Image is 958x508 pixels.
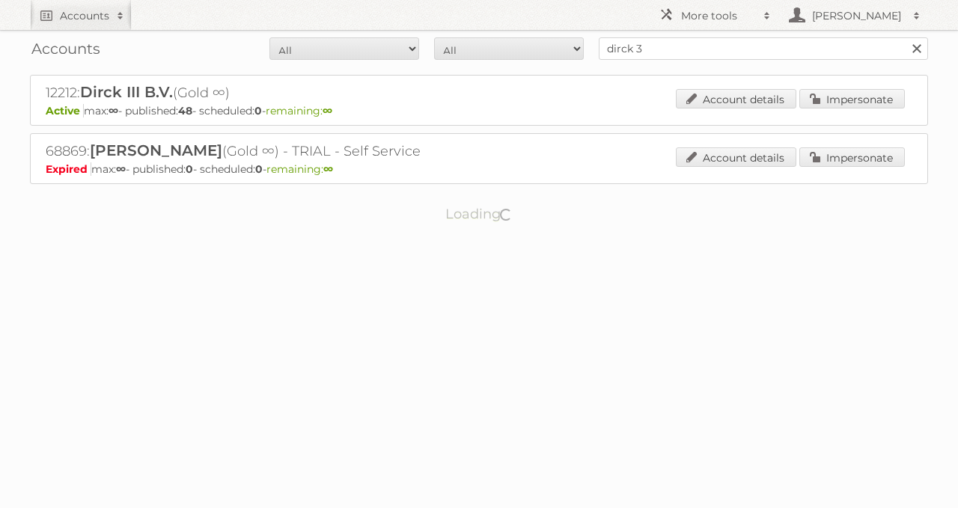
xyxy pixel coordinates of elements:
[60,8,109,23] h2: Accounts
[80,83,173,101] span: Dirck III B.V.
[323,104,332,117] strong: ∞
[681,8,756,23] h2: More tools
[255,162,263,176] strong: 0
[46,162,91,176] span: Expired
[808,8,906,23] h2: [PERSON_NAME]
[266,162,333,176] span: remaining:
[676,147,796,167] a: Account details
[116,162,126,176] strong: ∞
[254,104,262,117] strong: 0
[109,104,118,117] strong: ∞
[799,147,905,167] a: Impersonate
[799,89,905,108] a: Impersonate
[186,162,193,176] strong: 0
[323,162,333,176] strong: ∞
[676,89,796,108] a: Account details
[90,141,222,159] span: [PERSON_NAME]
[46,141,570,161] h2: 68869: (Gold ∞) - TRIAL - Self Service
[178,104,192,117] strong: 48
[46,104,84,117] span: Active
[398,199,561,229] p: Loading
[266,104,332,117] span: remaining:
[46,104,912,117] p: max: - published: - scheduled: -
[46,162,912,176] p: max: - published: - scheduled: -
[46,83,570,102] h2: 12212: (Gold ∞)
